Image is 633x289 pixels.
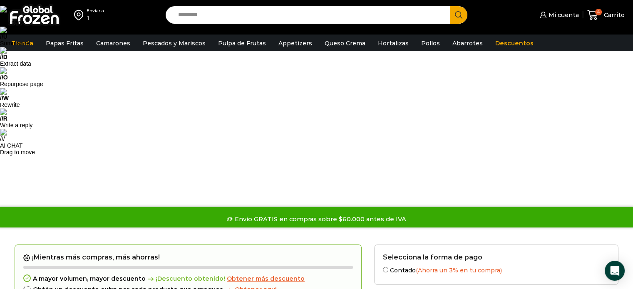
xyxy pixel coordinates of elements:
h2: ¡Mientras más compras, más ahorras! [23,253,353,262]
h2: Selecciona la forma de pago [383,253,610,261]
span: (Ahorra un 3% en tu compra) [416,267,502,274]
div: A mayor volumen, mayor descuento [23,275,353,282]
label: Contado [383,265,610,274]
input: Contado(Ahorra un 3% en tu compra) [383,267,388,272]
div: Open Intercom Messenger [605,261,625,281]
span: ¡Descuento obtenido! [146,275,225,282]
a: Obtener más descuento [227,275,305,282]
